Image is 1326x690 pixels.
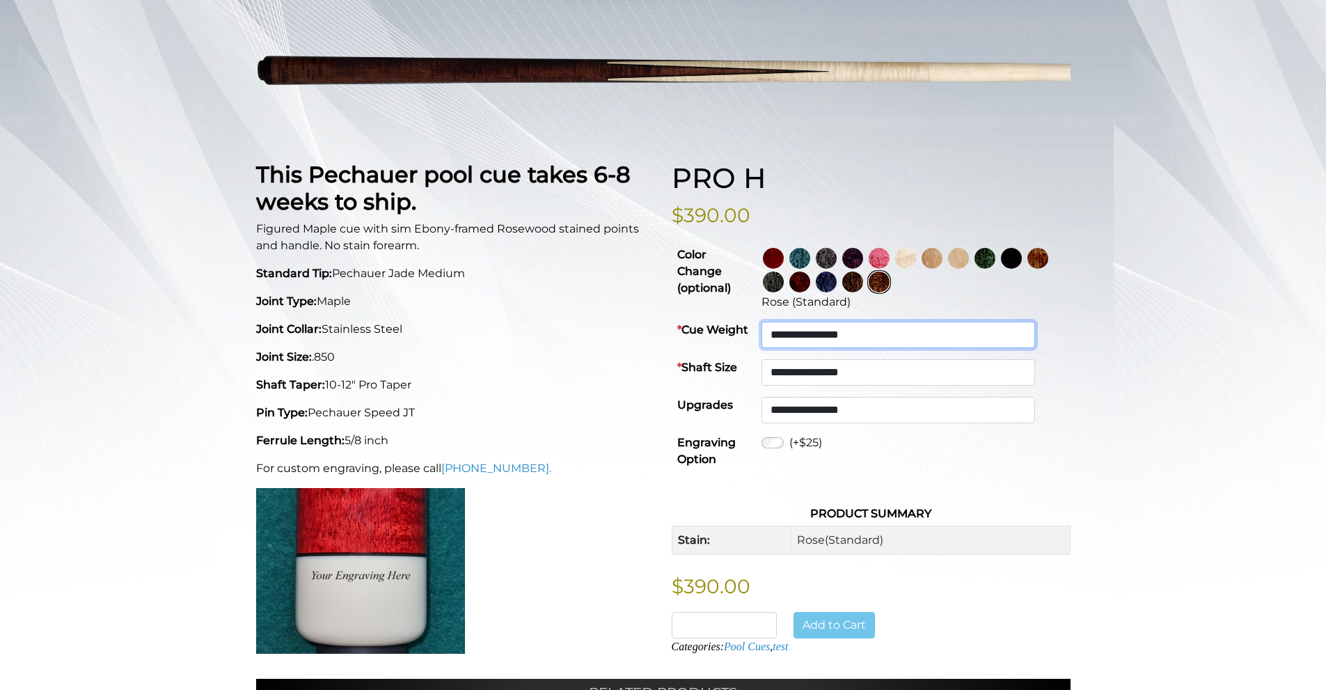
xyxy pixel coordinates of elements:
[256,406,308,419] strong: Pin Type:
[763,272,784,292] img: Carbon
[869,248,890,269] img: Pink
[895,248,916,269] img: No Stain
[672,641,789,652] span: Categories: ,
[256,265,655,282] p: Pechauer Jade Medium
[789,434,822,451] label: (+$25)
[789,248,810,269] img: Turquoise
[948,248,969,269] img: Light Natural
[763,248,784,269] img: Wine
[256,349,655,366] p: .850
[1001,248,1022,269] img: Ebony
[816,272,837,292] img: Blue
[810,507,931,520] strong: Product Summary
[256,322,322,336] strong: Joint Collar:
[842,248,863,269] img: Purple
[256,293,655,310] p: Maple
[256,378,325,391] strong: Shaft Taper:
[677,248,731,295] strong: Color Change (optional)
[773,641,788,652] a: test
[974,248,995,269] img: Green
[842,272,863,292] img: Black Palm
[256,221,655,254] p: Figured Maple cue with sim Ebony-framed Rosewood stained points and handle. No stain forearm.
[678,533,710,547] strong: Stain:
[922,248,942,269] img: Natural
[256,405,655,421] p: Pechauer Speed JT
[724,641,770,652] a: Pool Cues
[256,321,655,338] p: Stainless Steel
[677,323,748,336] strong: Cue Weight
[672,162,1071,195] h1: PRO H
[677,436,736,466] strong: Engraving Option
[441,462,551,475] a: [PHONE_NUMBER].
[256,350,312,363] strong: Joint Size:
[672,574,750,598] bdi: $390.00
[1027,248,1048,269] img: Chestnut
[256,434,345,447] strong: Ferrule Length:
[256,432,655,449] p: 5/8 inch
[677,398,733,411] strong: Upgrades
[677,361,737,374] strong: Shaft Size
[256,460,655,477] p: For custom engraving, please call
[816,248,837,269] img: Smoke
[256,377,655,393] p: 10-12" Pro Taper
[256,267,332,280] strong: Standard Tip:
[256,295,317,308] strong: Joint Type:
[672,203,750,227] bdi: $390.00
[791,526,1070,555] td: Rose
[256,161,631,214] strong: This Pechauer pool cue takes 6-8 weeks to ship.
[825,533,883,547] span: (Standard)
[761,294,1065,311] div: Rose (Standard)
[869,272,890,292] img: Rose
[789,272,810,292] img: Burgundy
